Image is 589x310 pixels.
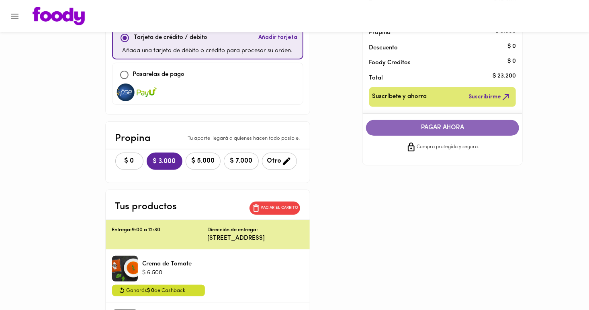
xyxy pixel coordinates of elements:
[191,157,215,165] span: $ 5.000
[115,153,143,170] button: $ 0
[417,143,479,151] span: Compra protegida y segura.
[261,205,299,211] p: Vaciar el carrito
[467,90,513,104] button: Suscribirme
[208,226,258,234] p: Dirección de entrega:
[250,202,300,215] button: Vaciar el carrito
[372,92,427,102] span: Suscríbete y ahorra
[369,74,503,82] p: Total
[259,34,298,42] span: Añadir tarjeta
[147,153,182,170] button: $ 3.000
[366,120,519,136] button: PAGAR AHORA
[112,226,208,234] p: Entrega: 9:00 a 12:30
[153,158,176,165] span: $ 3.000
[115,131,151,146] p: Propina
[33,7,85,25] img: logo.png
[369,29,503,37] p: Propina
[267,156,292,166] span: Otro
[112,256,138,281] div: Crema de Tomate
[507,57,516,65] p: $ 0
[542,263,581,302] iframe: Messagebird Livechat Widget
[121,157,138,165] span: $ 0
[208,234,303,243] p: [STREET_ADDRESS]
[134,33,208,43] p: Tarjeta de crédito / debito
[369,44,398,52] p: Descuento
[137,84,157,101] img: visa
[224,153,259,170] button: $ 7.000
[188,135,300,143] p: Tu aporte llegará a quienes hacen todo posible.
[147,288,155,293] span: $ 0
[143,260,192,268] p: Crema de Tomate
[374,124,511,132] span: PAGAR AHORA
[257,29,299,47] button: Añadir tarjeta
[127,286,186,295] span: Ganarás de Cashback
[123,47,293,56] p: Añada una tarjeta de débito o crédito para procesar su orden.
[369,59,503,67] p: Foody Creditos
[507,42,516,51] p: $ 0
[186,153,221,170] button: $ 5.000
[468,92,511,102] span: Suscribirme
[5,6,25,26] button: Menu
[143,269,192,277] p: $ 6.500
[262,153,297,170] button: Otro
[229,157,254,165] span: $ 7.000
[115,200,177,214] p: Tus productos
[116,84,136,101] img: visa
[133,70,185,80] p: Pasarelas de pago
[493,72,516,81] p: $ 23.200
